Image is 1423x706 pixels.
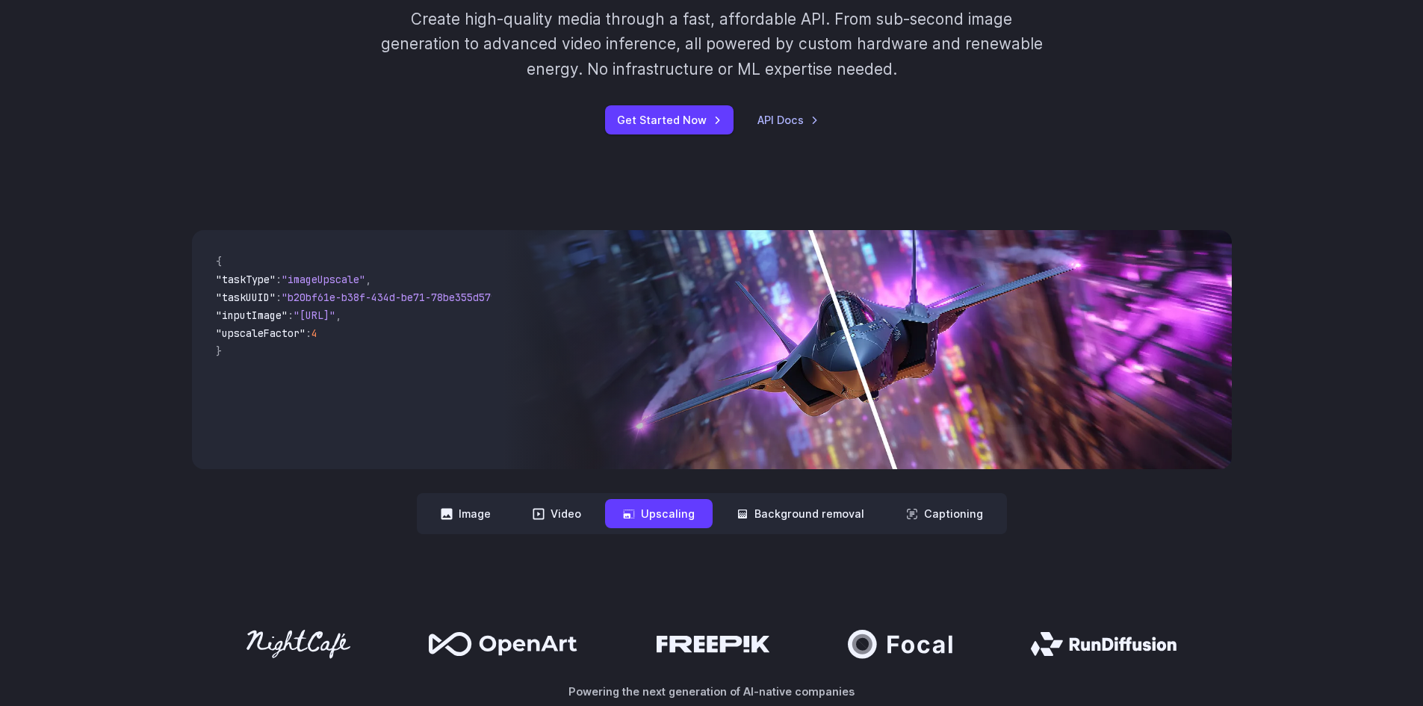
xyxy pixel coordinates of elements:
[335,309,341,322] span: ,
[311,326,317,340] span: 4
[294,309,335,322] span: "[URL]"
[365,273,371,286] span: ,
[379,7,1044,81] p: Create high-quality media through a fast, affordable API. From sub-second image generation to adv...
[282,273,365,286] span: "imageUpscale"
[216,344,222,358] span: }
[276,291,282,304] span: :
[719,499,882,528] button: Background removal
[216,273,276,286] span: "taskType"
[192,683,1232,700] p: Powering the next generation of AI-native companies
[288,309,294,322] span: :
[503,230,1231,469] img: Futuristic stealth jet streaking through a neon-lit cityscape with glowing purple exhaust
[216,326,306,340] span: "upscaleFactor"
[276,273,282,286] span: :
[216,309,288,322] span: "inputImage"
[306,326,311,340] span: :
[605,105,734,134] a: Get Started Now
[282,291,509,304] span: "b20bf61e-b38f-434d-be71-78be355d5795"
[605,499,713,528] button: Upscaling
[423,499,509,528] button: Image
[216,255,222,268] span: {
[888,499,1001,528] button: Captioning
[216,291,276,304] span: "taskUUID"
[757,111,819,128] a: API Docs
[515,499,599,528] button: Video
